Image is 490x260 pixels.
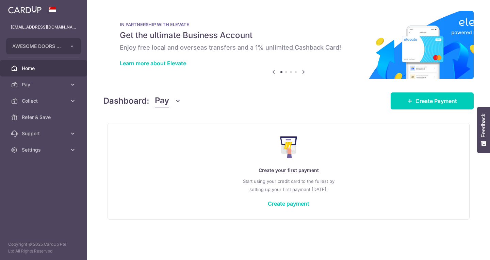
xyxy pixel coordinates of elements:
h4: Dashboard: [103,95,149,107]
p: Start using your credit card to the fullest by setting up your first payment [DATE]! [121,177,456,193]
p: [EMAIL_ADDRESS][DOMAIN_NAME] [11,24,76,31]
span: Create Payment [415,97,457,105]
p: Create your first payment [121,166,456,174]
h6: Enjoy free local and overseas transfers and a 1% unlimited Cashback Card! [120,44,457,52]
button: Feedback - Show survey [477,107,490,153]
span: Collect [22,98,67,104]
span: AWESOME DOORS PTE. LTD. [12,43,63,50]
span: Feedback [480,114,487,137]
a: Create payment [268,200,309,207]
span: Support [22,130,67,137]
img: CardUp [8,5,42,14]
a: Create Payment [391,92,474,109]
h5: Get the ultimate Business Account [120,30,457,41]
span: Pay [22,81,67,88]
span: Settings [22,146,67,153]
span: Pay [155,94,169,107]
img: Make Payment [280,136,297,158]
span: Home [22,65,67,72]
img: Renovation banner [103,11,474,79]
span: Refer & Save [22,114,67,121]
button: AWESOME DOORS PTE. LTD. [6,38,81,54]
a: Learn more about Elevate [120,60,186,67]
button: Pay [155,94,181,107]
p: IN PARTNERSHIP WITH ELEVATE [120,22,457,27]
